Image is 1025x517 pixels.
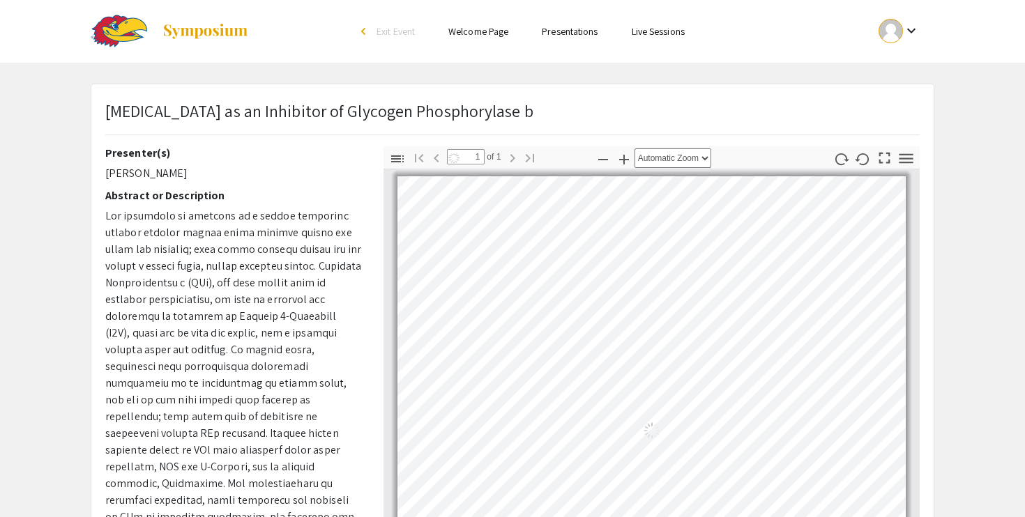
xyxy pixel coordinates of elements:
button: Rotate Clockwise [830,148,853,169]
span: of 1 [485,149,501,164]
button: Go to Last Page [518,147,542,167]
a: Welcome Page [448,25,508,38]
a: 28th Annual Undergraduate Research Symposium [91,14,249,49]
button: Expand account dropdown [864,15,934,47]
button: Zoom Out [591,148,615,169]
a: Live Sessions [632,25,685,38]
button: Next Page [501,147,524,167]
p: [PERSON_NAME] [105,165,363,182]
input: Page [447,149,485,164]
a: Presentations [542,25,598,38]
button: Toggle Sidebar [386,148,409,169]
button: Tools [895,148,918,169]
button: Rotate Counterclockwise [851,148,875,169]
select: Zoom [635,148,711,168]
h2: Presenter(s) [105,146,363,160]
button: Zoom In [612,148,636,169]
img: 28th Annual Undergraduate Research Symposium [91,14,148,49]
p: [MEDICAL_DATA] as an Inhibitor of Glycogen Phosphorylase b [105,98,533,123]
div: arrow_back_ios [361,27,370,36]
h2: Abstract or Description [105,189,363,202]
mat-icon: Expand account dropdown [903,22,920,39]
iframe: Chat [10,454,59,507]
button: Go to First Page [407,147,431,167]
span: Exit Event [377,25,415,38]
button: Previous Page [425,147,448,167]
img: Symposium by ForagerOne [162,23,249,40]
button: Switch to Presentation Mode [873,146,897,167]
